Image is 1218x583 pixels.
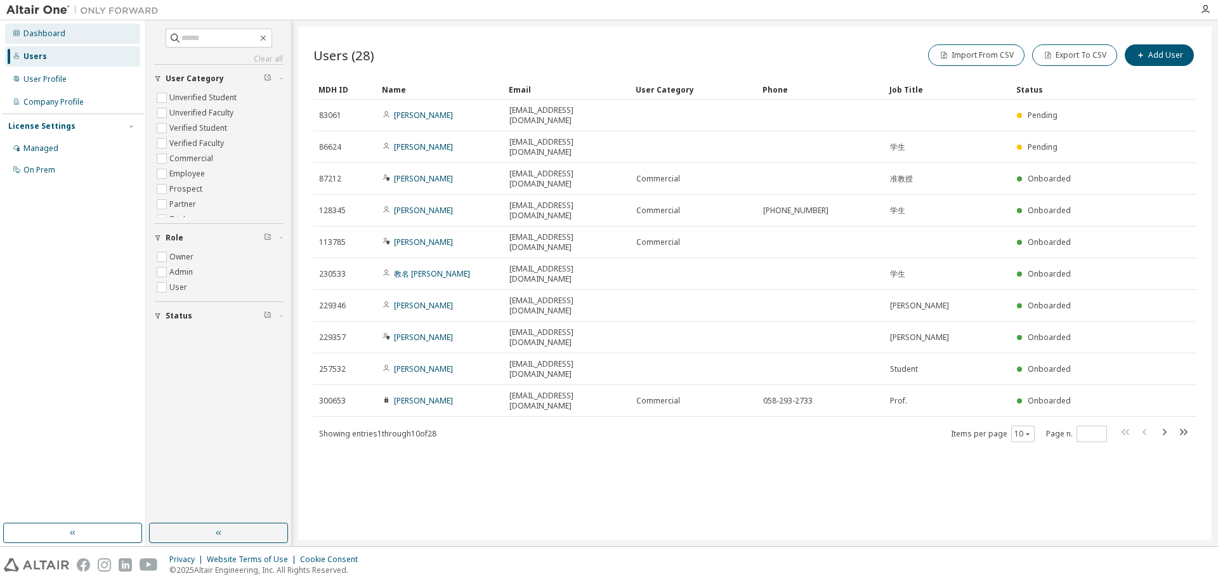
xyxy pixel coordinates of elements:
[1028,395,1071,406] span: Onboarded
[166,74,224,84] span: User Category
[1028,141,1058,152] span: Pending
[319,428,436,439] span: Showing entries 1 through 10 of 28
[1028,364,1071,374] span: Onboarded
[140,558,158,572] img: youtube.svg
[169,265,195,280] label: Admin
[890,174,913,184] span: 准教授
[319,364,346,374] span: 257532
[23,51,47,62] div: Users
[636,396,680,406] span: Commercial
[319,332,346,343] span: 229357
[319,237,346,247] span: 113785
[763,206,828,216] span: [PHONE_NUMBER]
[98,558,111,572] img: instagram.svg
[319,301,346,311] span: 229346
[154,224,283,252] button: Role
[119,558,132,572] img: linkedin.svg
[319,174,341,184] span: 87212
[889,79,1006,100] div: Job Title
[890,269,905,279] span: 学生
[509,79,625,100] div: Email
[509,105,625,126] span: [EMAIL_ADDRESS][DOMAIN_NAME]
[636,206,680,216] span: Commercial
[1028,300,1071,311] span: Onboarded
[509,232,625,252] span: [EMAIL_ADDRESS][DOMAIN_NAME]
[890,364,918,374] span: Student
[319,269,346,279] span: 230533
[890,206,905,216] span: 学生
[319,142,341,152] span: 86624
[1028,173,1071,184] span: Onboarded
[763,396,813,406] span: 058-293-2733
[394,237,453,247] a: [PERSON_NAME]
[169,565,365,575] p: © 2025 Altair Engineering, Inc. All Rights Reserved.
[509,391,625,411] span: [EMAIL_ADDRESS][DOMAIN_NAME]
[636,79,752,100] div: User Category
[169,121,230,136] label: Verified Student
[169,197,199,212] label: Partner
[169,90,239,105] label: Unverified Student
[928,44,1025,66] button: Import From CSV
[509,327,625,348] span: [EMAIL_ADDRESS][DOMAIN_NAME]
[1046,426,1107,442] span: Page n.
[394,332,453,343] a: [PERSON_NAME]
[890,332,949,343] span: [PERSON_NAME]
[509,359,625,379] span: [EMAIL_ADDRESS][DOMAIN_NAME]
[1028,205,1071,216] span: Onboarded
[951,426,1035,442] span: Items per page
[394,173,453,184] a: [PERSON_NAME]
[6,4,165,16] img: Altair One
[636,237,680,247] span: Commercial
[509,200,625,221] span: [EMAIL_ADDRESS][DOMAIN_NAME]
[169,554,207,565] div: Privacy
[509,296,625,316] span: [EMAIL_ADDRESS][DOMAIN_NAME]
[890,396,907,406] span: Prof.
[394,268,470,279] a: 教名 [PERSON_NAME]
[319,206,346,216] span: 128345
[166,311,192,321] span: Status
[1028,332,1071,343] span: Onboarded
[313,46,374,64] span: Users (28)
[169,181,205,197] label: Prospect
[207,554,300,565] div: Website Terms of Use
[169,212,188,227] label: Trial
[300,554,365,565] div: Cookie Consent
[1032,44,1117,66] button: Export To CSV
[509,137,625,157] span: [EMAIL_ADDRESS][DOMAIN_NAME]
[166,233,183,243] span: Role
[1028,237,1071,247] span: Onboarded
[169,136,226,151] label: Verified Faculty
[264,233,272,243] span: Clear filter
[394,300,453,311] a: [PERSON_NAME]
[382,79,499,100] div: Name
[1014,429,1031,439] button: 10
[169,280,190,295] label: User
[169,166,207,181] label: Employee
[23,74,67,84] div: User Profile
[509,264,625,284] span: [EMAIL_ADDRESS][DOMAIN_NAME]
[1028,268,1071,279] span: Onboarded
[23,143,58,154] div: Managed
[1016,79,1120,100] div: Status
[77,558,90,572] img: facebook.svg
[763,79,879,100] div: Phone
[264,311,272,321] span: Clear filter
[1028,110,1058,121] span: Pending
[154,65,283,93] button: User Category
[23,97,84,107] div: Company Profile
[394,395,453,406] a: [PERSON_NAME]
[394,141,453,152] a: [PERSON_NAME]
[509,169,625,189] span: [EMAIL_ADDRESS][DOMAIN_NAME]
[1125,44,1194,66] button: Add User
[23,165,55,175] div: On Prem
[154,54,283,64] a: Clear all
[394,205,453,216] a: [PERSON_NAME]
[318,79,372,100] div: MDH ID
[890,301,949,311] span: [PERSON_NAME]
[890,142,905,152] span: 学生
[319,396,346,406] span: 300653
[169,249,196,265] label: Owner
[154,302,283,330] button: Status
[169,105,236,121] label: Unverified Faculty
[394,110,453,121] a: [PERSON_NAME]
